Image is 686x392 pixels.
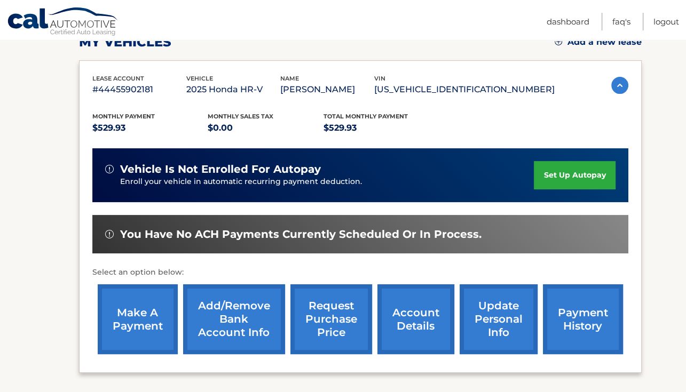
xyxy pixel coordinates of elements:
[611,77,628,94] img: accordion-active.svg
[543,284,623,354] a: payment history
[92,75,144,82] span: lease account
[460,284,538,354] a: update personal info
[324,121,439,135] p: $529.93
[208,113,273,120] span: Monthly sales Tax
[186,82,280,97] p: 2025 Honda HR-V
[377,284,454,354] a: account details
[374,82,555,97] p: [US_VEHICLE_IDENTIFICATION_NUMBER]
[653,13,679,30] a: Logout
[555,37,642,47] a: Add a new lease
[612,13,630,30] a: FAQ's
[7,7,119,38] a: Cal Automotive
[290,284,372,354] a: request purchase price
[105,165,114,173] img: alert-white.svg
[280,75,299,82] span: name
[186,75,213,82] span: vehicle
[120,228,482,241] span: You have no ACH payments currently scheduled or in process.
[92,82,186,97] p: #44455902181
[183,284,285,354] a: Add/Remove bank account info
[324,113,408,120] span: Total Monthly Payment
[92,121,208,135] p: $529.93
[120,163,321,176] span: vehicle is not enrolled for autopay
[98,284,178,354] a: make a payment
[208,121,324,135] p: $0.00
[555,38,562,45] img: add.svg
[92,113,155,120] span: Monthly Payment
[79,34,171,50] h2: my vehicles
[105,230,114,238] img: alert-white.svg
[534,161,615,189] a: set up autopay
[92,266,628,279] p: Select an option below:
[374,75,385,82] span: vin
[547,13,589,30] a: Dashboard
[280,82,374,97] p: [PERSON_NAME]
[120,176,534,188] p: Enroll your vehicle in automatic recurring payment deduction.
